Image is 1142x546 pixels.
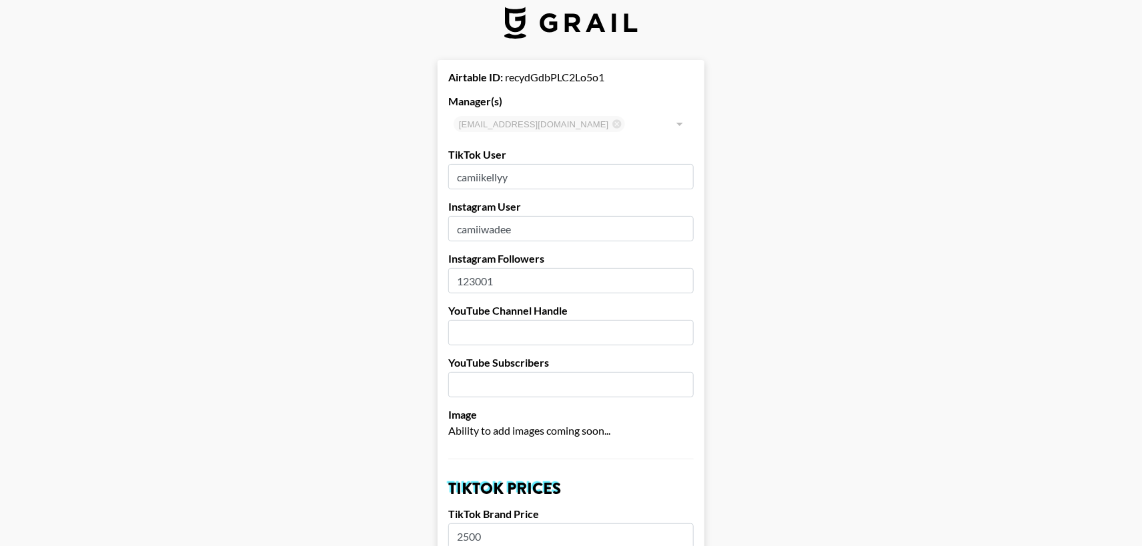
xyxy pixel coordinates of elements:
[448,148,694,161] label: TikTok User
[448,304,694,317] label: YouTube Channel Handle
[504,7,638,39] img: Grail Talent Logo
[448,424,610,437] span: Ability to add images coming soon...
[448,356,694,369] label: YouTube Subscribers
[448,95,694,108] label: Manager(s)
[448,71,503,83] strong: Airtable ID:
[448,408,694,421] label: Image
[448,507,694,521] label: TikTok Brand Price
[448,200,694,213] label: Instagram User
[448,481,694,497] h2: TikTok Prices
[448,71,694,84] div: recydGdbPLC2Lo5o1
[448,252,694,265] label: Instagram Followers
